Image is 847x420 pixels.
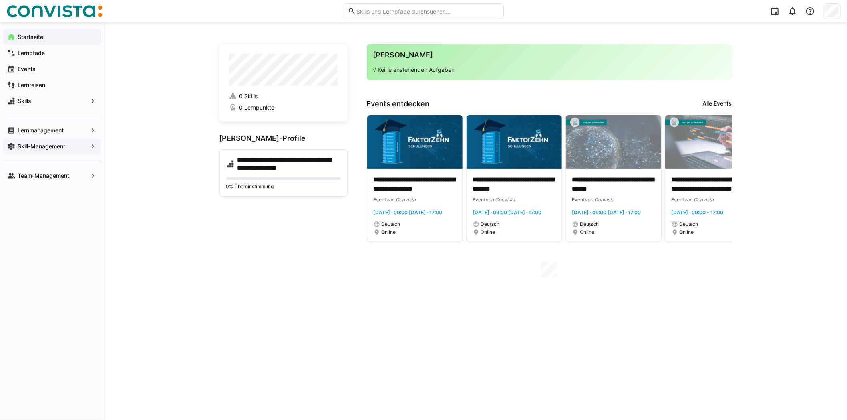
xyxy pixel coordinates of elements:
[566,115,661,169] img: image
[672,197,684,203] span: Event
[672,209,724,215] span: [DATE] · 09:00 - 17:00
[367,115,463,169] img: image
[585,197,615,203] span: von Convista
[219,134,348,143] h3: [PERSON_NAME]-Profile
[703,99,732,108] a: Alle Events
[467,115,562,169] img: image
[580,221,599,227] span: Deutsch
[684,197,714,203] span: von Convista
[382,229,396,235] span: Online
[367,99,430,108] h3: Events entdecken
[680,221,698,227] span: Deutsch
[572,209,641,215] span: [DATE] · 09:00 [DATE] · 17:00
[473,197,486,203] span: Event
[226,183,341,190] p: 0% Übereinstimmung
[580,229,595,235] span: Online
[486,197,515,203] span: von Convista
[386,197,416,203] span: von Convista
[374,209,443,215] span: [DATE] · 09:00 [DATE] · 17:00
[239,103,274,112] span: 0 Lernpunkte
[356,8,499,15] input: Skills und Lernpfade durchsuchen…
[374,197,386,203] span: Event
[239,92,258,100] span: 0 Skills
[665,115,760,169] img: image
[373,51,726,59] h3: [PERSON_NAME]
[481,229,495,235] span: Online
[229,92,338,100] a: 0 Skills
[572,197,585,203] span: Event
[373,66,726,74] p: √ Keine anstehenden Aufgaben
[680,229,694,235] span: Online
[473,209,542,215] span: [DATE] · 09:00 [DATE] · 17:00
[382,221,400,227] span: Deutsch
[481,221,500,227] span: Deutsch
